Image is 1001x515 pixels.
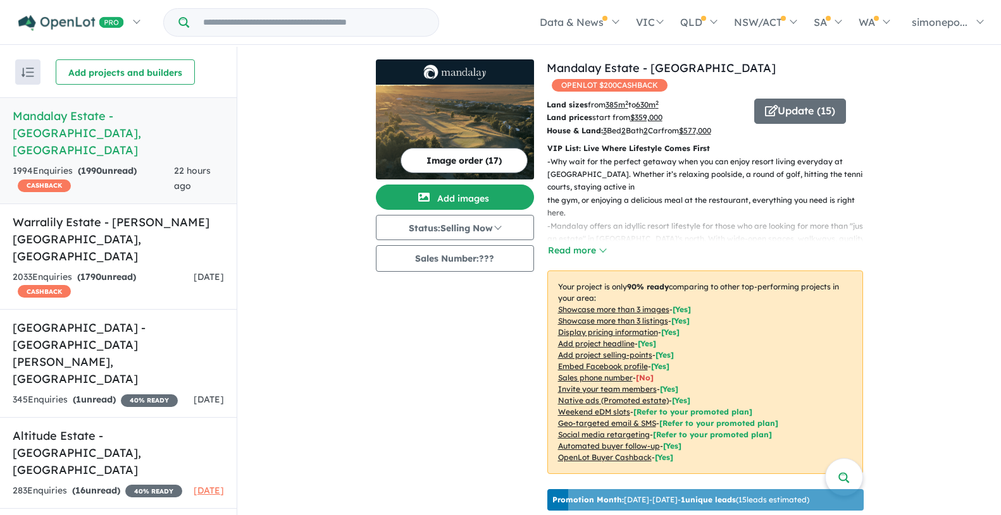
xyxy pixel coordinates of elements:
button: Sales Number:??? [376,245,534,272]
span: [Yes] [672,396,690,405]
input: Try estate name, suburb, builder or developer [192,9,436,36]
span: 40 % READY [125,485,182,497]
a: Mandalay Estate - [GEOGRAPHIC_DATA] [547,61,776,75]
u: $ 577,000 [679,126,711,135]
span: [ Yes ] [638,339,656,348]
u: Invite your team members [558,384,657,394]
u: $ 359,000 [630,112,662,122]
p: VIP List: Live Where Lifestyle Comes First [547,142,863,155]
button: Add projects and builders [56,59,195,85]
span: [ Yes ] [656,350,674,360]
b: 90 % ready [627,282,669,291]
u: Native ads (Promoted estate) [558,396,669,405]
u: 2 [643,126,648,135]
a: Mandalay Estate - Beveridge LogoMandalay Estate - Beveridge [376,59,534,179]
b: 1 unique leads [681,495,736,504]
h5: Mandalay Estate - [GEOGRAPHIC_DATA] , [GEOGRAPHIC_DATA] [13,107,224,159]
span: 16 [75,485,85,496]
sup: 2 [656,99,659,106]
u: Automated buyer follow-up [558,441,660,451]
span: [Refer to your promoted plan] [633,407,752,416]
p: - Why wait for the perfect getaway when you can enjoy resort living everyday at [GEOGRAPHIC_DATA]... [547,155,873,220]
img: Openlot PRO Logo White [18,15,124,31]
h5: Warralily Estate - [PERSON_NAME][GEOGRAPHIC_DATA] , [GEOGRAPHIC_DATA] [13,214,224,265]
span: [DATE] [194,394,224,405]
strong: ( unread) [73,394,116,405]
span: 1790 [80,271,101,282]
strong: ( unread) [78,165,137,176]
p: from [547,99,745,111]
div: 2033 Enquir ies [13,270,194,300]
img: Mandalay Estate - Beveridge [376,85,534,179]
span: 1990 [81,165,102,176]
u: 630 m [636,100,659,109]
button: Add images [376,185,534,210]
strong: ( unread) [77,271,136,282]
span: [DATE] [194,485,224,496]
p: Bed Bath Car from [547,124,745,137]
button: Read more [547,243,607,258]
u: Showcase more than 3 listings [558,316,668,325]
span: [ Yes ] [671,316,690,325]
u: 2 [621,126,626,135]
span: [ Yes ] [660,384,678,394]
button: Image order (17) [401,148,528,173]
u: Display pricing information [558,327,658,337]
u: Social media retargeting [558,430,650,439]
span: [Refer to your promoted plan] [659,418,778,428]
h5: [GEOGRAPHIC_DATA] - [GEOGRAPHIC_DATA][PERSON_NAME] , [GEOGRAPHIC_DATA] [13,319,224,387]
b: Land prices [547,112,592,122]
span: to [628,100,659,109]
span: [Refer to your promoted plan] [653,430,772,439]
div: 345 Enquir ies [13,392,178,408]
u: Add project selling-points [558,350,652,360]
p: [DATE] - [DATE] - ( 15 leads estimated) [552,494,809,506]
p: start from [547,111,745,124]
u: OpenLot Buyer Cashback [558,452,652,462]
span: [ Yes ] [661,327,680,337]
span: CASHBACK [18,179,71,192]
span: [ No ] [636,373,654,382]
u: 385 m [606,100,628,109]
span: [DATE] [194,271,224,282]
u: Add project headline [558,339,635,348]
span: OPENLOT $ 200 CASHBACK [552,79,668,92]
u: Embed Facebook profile [558,361,648,371]
u: Weekend eDM slots [558,407,630,416]
span: CASHBACK [18,285,71,298]
sup: 2 [625,99,628,106]
b: House & Land: [547,126,603,135]
b: Land sizes [547,100,588,109]
span: [ Yes ] [673,305,691,314]
u: Sales phone number [558,373,633,382]
p: - Mandalay offers an idyllic resort lifestyle for those who are looking for more than "just an es... [547,220,873,272]
u: 3 [603,126,607,135]
span: 1 [76,394,81,405]
span: [Yes] [663,441,681,451]
span: 22 hours ago [174,165,211,191]
div: 283 Enquir ies [13,483,182,499]
div: 1994 Enquir ies [13,164,174,194]
h5: Altitude Estate - [GEOGRAPHIC_DATA] , [GEOGRAPHIC_DATA] [13,427,224,478]
button: Update (15) [754,99,846,124]
span: simonepo... [912,16,967,28]
button: Status:Selling Now [376,215,534,240]
b: Promotion Month: [552,495,624,504]
img: Mandalay Estate - Beveridge Logo [381,64,529,80]
img: sort.svg [22,68,34,77]
span: [Yes] [655,452,673,462]
span: 40 % READY [121,394,178,407]
strong: ( unread) [72,485,120,496]
u: Geo-targeted email & SMS [558,418,656,428]
span: [ Yes ] [651,361,669,371]
u: Showcase more than 3 images [558,305,669,314]
p: Your project is only comparing to other top-performing projects in your area: - - - - - - - - - -... [547,270,863,474]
